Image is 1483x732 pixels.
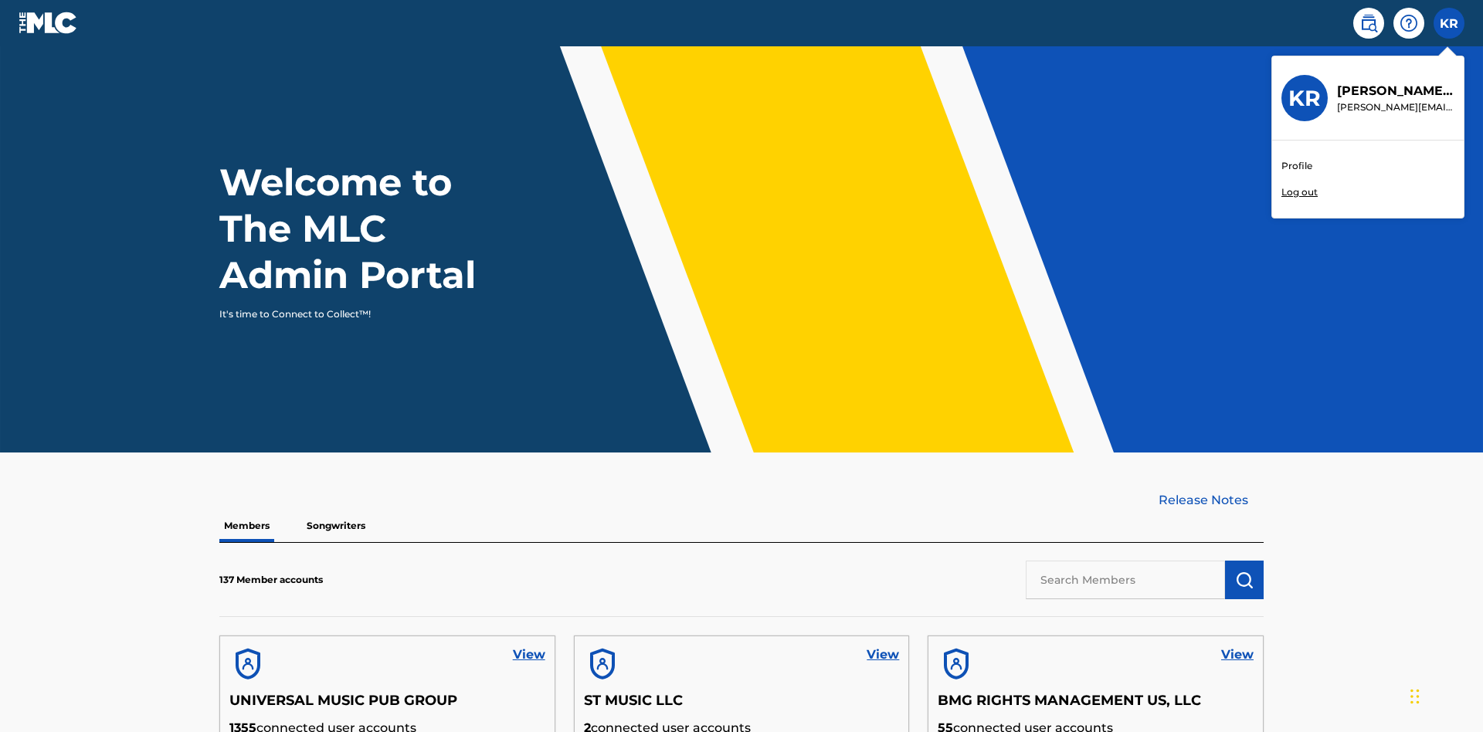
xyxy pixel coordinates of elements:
[219,573,323,587] p: 137 Member accounts
[1393,8,1424,39] div: Help
[219,159,508,298] h1: Welcome to The MLC Admin Portal
[1434,8,1464,39] div: User Menu
[1359,14,1378,32] img: search
[1400,14,1418,32] img: help
[584,692,900,719] h5: ST MUSIC LLC
[1159,491,1264,510] a: Release Notes
[19,12,78,34] img: MLC Logo
[1406,658,1483,732] iframe: Chat Widget
[513,646,545,664] a: View
[1026,561,1225,599] input: Search Members
[1281,159,1312,173] a: Profile
[1353,8,1384,39] a: Public Search
[229,692,545,719] h5: UNIVERSAL MUSIC PUB GROUP
[867,646,899,664] a: View
[1337,82,1454,100] p: Krystal Ribble
[302,510,370,542] p: Songwriters
[1288,85,1321,112] h3: KR
[1440,15,1458,33] span: KR
[938,646,975,683] img: account
[1337,100,1454,114] p: krystal.ribble@themlc.com
[219,307,487,321] p: It's time to Connect to Collect™!
[584,646,621,683] img: account
[938,692,1254,719] h5: BMG RIGHTS MANAGEMENT US, LLC
[229,646,266,683] img: account
[1410,673,1420,720] div: Drag
[1235,571,1254,589] img: Search Works
[1221,646,1254,664] a: View
[1281,185,1318,199] p: Log out
[219,510,274,542] p: Members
